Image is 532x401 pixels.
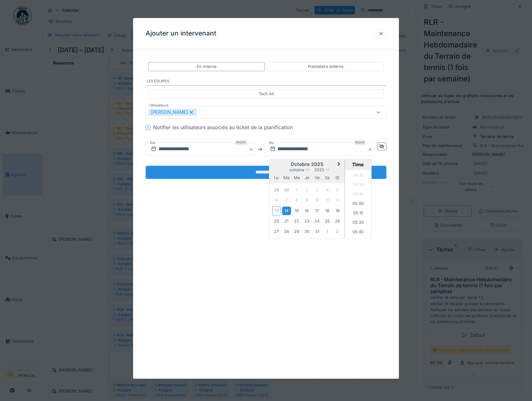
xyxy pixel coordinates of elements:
[313,196,321,205] div: Not available vendredi 10 octobre 2025
[335,160,345,170] button: Next Month
[282,227,291,236] div: Choose mardi 28 octobre 2025
[303,217,311,226] div: Choose jeudi 23 octobre 2025
[293,186,301,194] div: Not available mercredi 1 octobre 2025
[259,91,274,97] div: Tech All
[293,206,301,215] div: Choose mercredi 15 octobre 2025
[282,206,291,215] div: Choose mardi 14 octobre 2025
[345,219,372,228] li: 05:30
[282,173,291,182] div: mardi
[333,227,342,236] div: Choose dimanche 2 novembre 2025
[345,228,372,238] li: 05:45
[153,124,293,131] div: Notifier les utilisateurs associés au ticket de la planification
[282,196,291,205] div: Not available mardi 7 octobre 2025
[272,206,281,215] div: Not available lundi 13 octobre 2025
[148,103,170,108] label: Utilisateurs
[323,206,331,215] div: Choose samedi 18 octobre 2025
[345,209,372,219] li: 05:15
[249,143,255,156] button: Close
[313,227,321,236] div: Choose vendredi 31 octobre 2025
[149,140,156,146] label: Du
[303,206,311,215] div: Choose jeudi 16 octobre 2025
[282,186,291,194] div: Not available mardi 30 septembre 2025
[323,186,331,194] div: Not available samedi 4 octobre 2025
[323,196,331,205] div: Not available samedi 11 octobre 2025
[333,217,342,226] div: Choose dimanche 26 octobre 2025
[272,196,281,205] div: Not available lundi 6 octobre 2025
[269,162,345,168] h2: octobre 2025
[303,227,311,236] div: Choose jeudi 30 octobre 2025
[303,186,311,194] div: Not available jeudi 2 octobre 2025
[345,200,372,209] li: 05:00
[197,63,216,69] div: En interne
[147,79,387,86] label: Les équipes
[313,206,321,215] div: Choose vendredi 17 octobre 2025
[345,172,372,181] li: 04:15
[303,196,311,205] div: Not available jeudi 9 octobre 2025
[323,227,331,236] div: Choose samedi 1 novembre 2025
[345,181,372,190] li: 04:30
[333,196,342,205] div: Not available dimanche 12 octobre 2025
[293,173,301,182] div: mercredi
[272,186,281,194] div: Not available lundi 29 septembre 2025
[333,173,342,182] div: dimanche
[268,140,274,146] label: Au
[293,196,301,205] div: Not available mercredi 8 octobre 2025
[272,227,281,236] div: Choose lundi 27 octobre 2025
[289,168,304,173] span: octobre
[313,173,321,182] div: vendredi
[235,140,247,145] div: Requis
[368,143,374,156] button: Close
[308,63,343,69] div: Prestataire externe
[333,206,342,215] div: Choose dimanche 19 octobre 2025
[271,185,342,237] div: Month octobre, 2025
[282,217,291,226] div: Choose mardi 21 octobre 2025
[345,170,372,239] ul: Time
[354,140,366,145] div: Requis
[272,173,281,182] div: lundi
[146,30,216,37] h3: Ajouter un intervenant
[303,173,311,182] div: jeudi
[293,217,301,226] div: Choose mercredi 22 octobre 2025
[323,217,331,226] div: Choose samedi 25 octobre 2025
[293,227,301,236] div: Choose mercredi 29 octobre 2025
[314,168,324,173] span: 2025
[313,217,321,226] div: Choose vendredi 24 octobre 2025
[347,162,370,168] div: Time
[323,173,331,182] div: samedi
[333,186,342,194] div: Not available dimanche 5 octobre 2025
[313,186,321,194] div: Not available vendredi 3 octobre 2025
[148,109,197,116] div: [PERSON_NAME]
[345,190,372,200] li: 04:45
[345,238,372,247] li: 06:00
[272,217,281,226] div: Choose lundi 20 octobre 2025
